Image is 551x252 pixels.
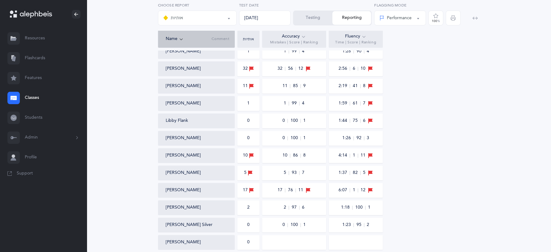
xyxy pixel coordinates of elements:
[367,222,369,228] span: 2
[361,66,365,72] span: 10
[293,153,301,157] span: 86
[247,118,250,124] div: 0
[291,206,300,210] span: 97
[345,33,366,40] div: Fluency
[352,101,361,105] span: 61
[374,2,426,8] label: Flagging Mode
[303,153,306,159] span: 8
[247,100,250,107] div: 1
[367,48,369,55] span: 4
[247,205,250,211] div: 2
[270,40,318,45] span: Mistakes | Score | Ranking
[283,206,289,210] span: 2
[166,118,188,124] button: Libby Flank
[158,2,237,8] label: Choose report
[290,223,301,227] span: 100
[293,84,301,88] span: 85
[247,48,250,55] div: 1
[166,153,201,159] button: [PERSON_NAME]
[338,119,350,123] span: 1:44
[342,223,354,227] span: 1:23
[288,188,296,192] span: 76
[282,223,288,227] span: 0
[352,67,358,71] span: 6
[290,119,301,123] span: 100
[338,67,350,71] span: 2:56
[338,171,350,175] span: 1:37
[303,83,306,89] span: 9
[379,15,412,21] div: Performance
[283,101,289,105] span: 1
[367,135,369,141] span: 3
[338,153,350,157] span: 4:14
[244,170,253,176] div: 5
[355,206,365,210] span: 100
[338,188,350,192] span: 6:07
[282,119,288,123] span: 0
[247,135,250,141] div: 0
[166,222,212,228] button: [PERSON_NAME] Silver
[352,119,361,123] span: 75
[239,37,258,41] div: אותיות
[291,101,300,105] span: 99
[166,205,201,211] button: [PERSON_NAME]
[166,66,201,72] button: [PERSON_NAME]
[303,118,306,124] span: 1
[294,11,332,25] button: Testing
[363,118,365,124] span: 6
[243,83,254,90] div: 11
[341,206,352,210] span: 1:18
[361,187,365,193] span: 12
[277,188,285,192] span: 17
[166,135,201,141] button: [PERSON_NAME]
[302,48,304,55] span: 4
[374,11,426,25] button: Performance
[303,222,306,228] span: 1
[282,84,290,88] span: 11
[432,20,440,23] div: 100
[437,19,440,23] span: %
[288,67,296,71] span: 56
[335,40,376,45] span: Time | Score | Ranking
[283,49,289,53] span: 1
[302,205,304,211] span: 6
[291,49,300,53] span: 99
[356,49,364,53] span: 90
[166,83,201,89] button: [PERSON_NAME]
[303,135,306,141] span: 1
[282,153,290,157] span: 10
[352,153,358,157] span: 1
[247,239,250,245] div: 0
[166,170,201,176] button: [PERSON_NAME]
[166,239,201,245] button: [PERSON_NAME]
[283,171,289,175] span: 5
[428,11,443,25] button: 100%
[282,33,306,40] div: Accuracy
[363,100,365,107] span: 7
[298,187,303,193] span: 11
[163,14,183,22] div: אותיות
[363,83,365,89] span: 8
[282,136,288,140] span: 0
[342,136,354,140] span: 1:26
[158,11,237,25] button: אותיות
[368,205,370,211] span: 1
[352,171,361,175] span: 82
[356,223,364,227] span: 95
[166,100,201,107] button: [PERSON_NAME]
[291,171,300,175] span: 93
[352,84,361,88] span: 41
[239,2,291,8] label: Test Date
[166,36,212,42] div: Name
[212,37,229,42] span: Comment
[338,84,350,88] span: 2:19
[356,136,364,140] span: 92
[338,101,350,105] span: 1:59
[363,170,365,176] span: 5
[166,187,201,193] button: [PERSON_NAME]
[277,67,285,71] span: 32
[243,152,254,159] div: 10
[352,188,358,192] span: 1
[290,136,301,140] span: 100
[243,187,254,194] div: 17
